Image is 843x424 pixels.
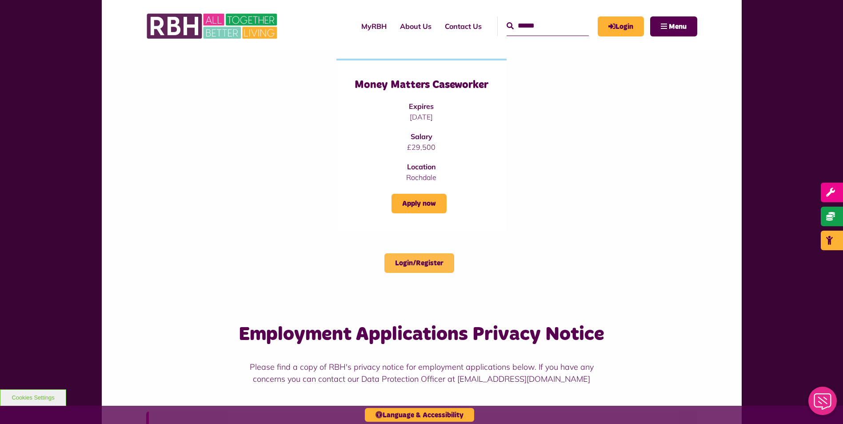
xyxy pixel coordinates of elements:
[407,162,436,171] strong: Location
[238,322,605,347] h3: Employment Applications Privacy Notice
[355,14,393,38] a: MyRBH
[354,112,489,122] p: [DATE]
[146,9,280,44] img: RBH
[365,408,474,422] button: Language & Accessibility
[354,142,489,152] p: £29,500
[354,78,489,92] h3: Money Matters Caseworker
[650,16,697,36] button: Navigation
[598,16,644,36] a: MyRBH
[392,194,447,213] a: Apply now
[354,172,489,183] p: Rochdale
[669,23,687,30] span: Menu
[507,16,589,36] input: Search
[411,132,432,141] strong: Salary
[803,384,843,424] iframe: Netcall Web Assistant for live chat
[238,361,605,385] p: Please find a copy of RBH's privacy notice for employment applications below. If you have any con...
[438,14,488,38] a: Contact Us
[384,253,454,273] a: Login/Register
[409,102,434,111] strong: Expires
[393,14,438,38] a: About Us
